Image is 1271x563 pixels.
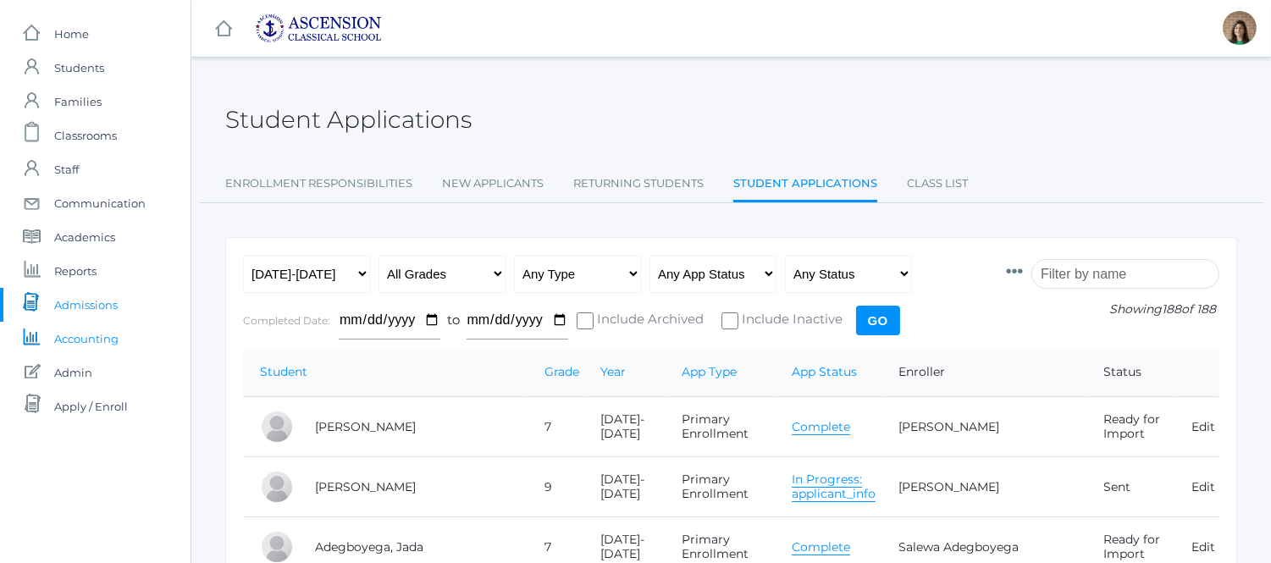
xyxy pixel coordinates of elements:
[54,17,89,51] span: Home
[738,310,843,331] span: Include Inactive
[54,119,117,152] span: Classrooms
[467,301,568,339] input: To
[1006,301,1219,318] p: Showing of 188
[54,356,92,389] span: Admin
[600,364,626,379] a: Year
[260,364,307,379] a: Student
[882,348,1087,397] th: Enroller
[907,167,968,201] a: Class List
[1191,479,1215,494] a: Edit
[54,220,115,254] span: Academics
[54,389,128,423] span: Apply / Enroll
[315,539,423,555] a: Adegboyega, Jada
[594,310,705,331] span: Include Archived
[1191,419,1215,434] a: Edit
[1191,539,1215,555] a: Edit
[666,457,776,517] td: Primary Enrollment
[1086,397,1174,457] td: Ready for Import
[792,539,850,555] a: Complete
[54,322,119,356] span: Accounting
[54,254,97,288] span: Reports
[583,457,666,517] td: [DATE]-[DATE]
[721,312,738,329] input: Include Inactive
[577,312,594,329] input: Include Archived
[544,364,579,379] a: Grade
[792,419,850,435] a: Complete
[54,186,146,220] span: Communication
[54,51,104,85] span: Students
[856,306,900,335] input: Go
[54,152,79,186] span: Staff
[54,288,118,322] span: Admissions
[339,301,440,339] input: From
[447,312,460,328] span: to
[733,167,877,203] a: Student Applications
[682,364,738,379] a: App Type
[573,167,704,201] a: Returning Students
[243,314,330,327] label: Completed Date:
[528,457,583,517] td: 9
[315,479,416,494] a: [PERSON_NAME]
[1086,457,1174,517] td: Sent
[583,397,666,457] td: [DATE]-[DATE]
[899,479,1000,494] a: [PERSON_NAME]
[260,410,294,444] div: Levi Adams
[1162,301,1181,317] span: 188
[225,107,472,133] h2: Student Applications
[666,397,776,457] td: Primary Enrollment
[792,364,857,379] a: App Status
[1031,259,1219,289] input: Filter by name
[225,167,412,201] a: Enrollment Responsibilities
[260,470,294,504] div: Carly Adams
[899,539,1020,555] a: Salewa Adegboyega
[899,419,1000,434] a: [PERSON_NAME]
[442,167,544,201] a: New Applicants
[54,85,102,119] span: Families
[315,419,416,434] a: [PERSON_NAME]
[1086,348,1174,397] th: Status
[1223,11,1257,45] div: Jenna Adams
[255,14,382,43] img: ascension-logo-blue-113fc29133de2fb5813e50b71547a291c5fdb7962bf76d49838a2a14a36269ea.jpg
[792,472,876,502] a: In Progress: applicant_info
[528,397,583,457] td: 7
